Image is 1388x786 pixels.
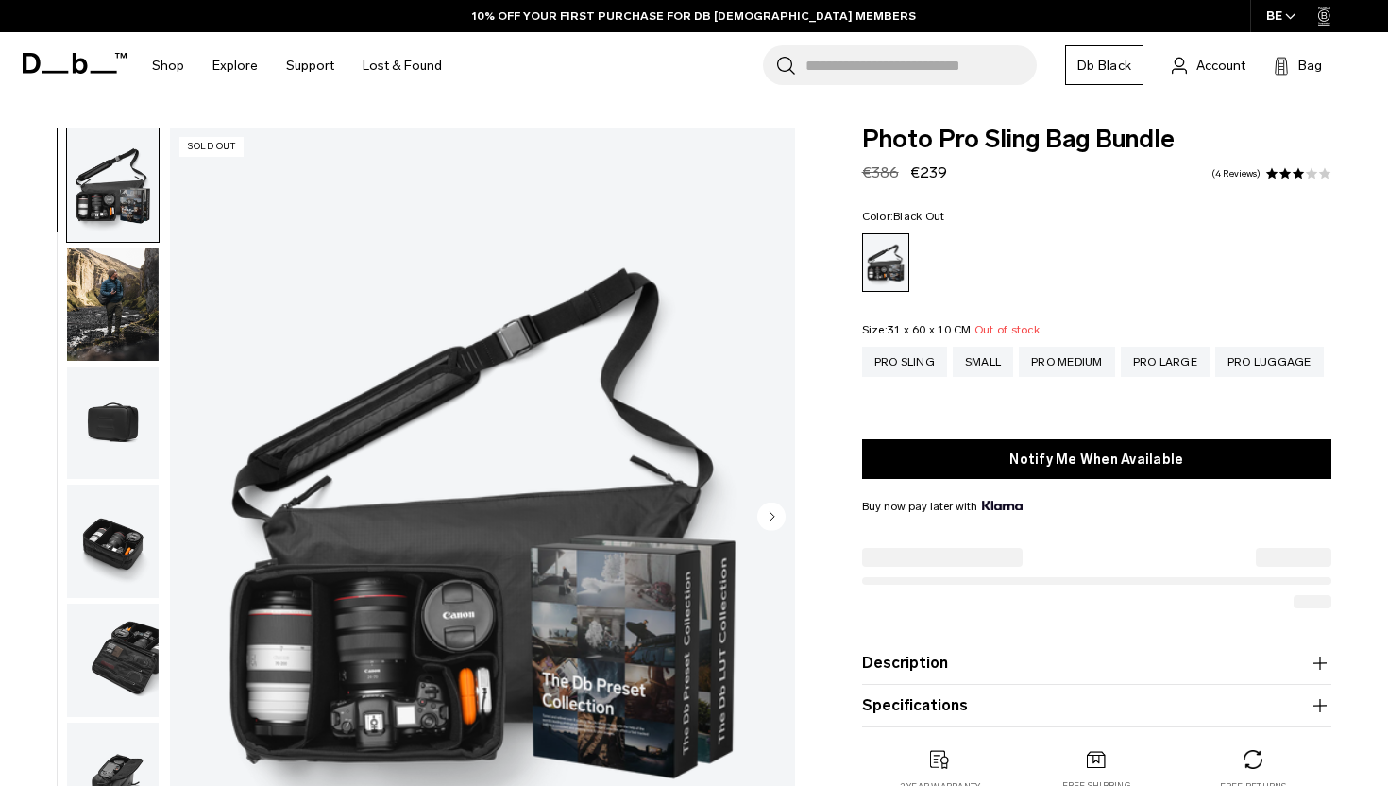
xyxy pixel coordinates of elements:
span: Black Out [893,210,944,223]
span: 31 x 60 x 10 CM [888,323,972,336]
button: Specifications [862,694,1331,717]
span: Account [1196,56,1245,76]
button: Next slide [757,502,786,534]
a: Lost & Found [363,32,442,99]
a: 4 reviews [1211,169,1261,179]
a: Db Black [1065,45,1143,85]
a: Small [953,347,1013,377]
a: Support [286,32,334,99]
a: Pro Luggage [1215,347,1324,377]
a: Explore [212,32,258,99]
img: Photo Pro Sling Bag Bundle [67,128,159,242]
span: Photo Pro Sling Bag Bundle [862,128,1331,152]
img: Photo Pro Sling Bag Bundle [67,485,159,598]
s: €386 [862,163,899,181]
img: Photo Pro Sling Bag Bundle [67,604,159,717]
button: Photo Pro Sling Bag Bundle [66,366,160,481]
a: Account [1172,54,1245,77]
button: Description [862,652,1331,675]
button: Photo Pro Sling Bag Bundle [66,247,160,362]
img: Photo Pro Sling Bag Bundle [67,248,159,361]
a: 10% OFF YOUR FIRST PURCHASE FOR DB [DEMOGRAPHIC_DATA] MEMBERS [472,8,916,25]
span: €239 [910,163,947,181]
legend: Color: [862,211,945,222]
a: Pro Large [1121,347,1210,377]
button: Photo Pro Sling Bag Bundle [66,603,160,718]
a: Pro Sling [862,347,947,377]
a: Shop [152,32,184,99]
span: Out of stock [974,323,1040,336]
button: Notify Me When Available [862,439,1331,479]
button: Photo Pro Sling Bag Bundle [66,128,160,243]
legend: Size: [862,324,1040,335]
p: Sold Out [179,137,244,157]
button: Photo Pro Sling Bag Bundle [66,484,160,599]
a: Black Out [862,233,909,292]
span: Buy now pay later with [862,498,1023,515]
a: Pro Medium [1019,347,1115,377]
span: Bag [1298,56,1322,76]
nav: Main Navigation [138,32,456,99]
img: Photo Pro Sling Bag Bundle [67,367,159,480]
button: Bag [1274,54,1322,77]
img: {"height" => 20, "alt" => "Klarna"} [982,501,1023,510]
